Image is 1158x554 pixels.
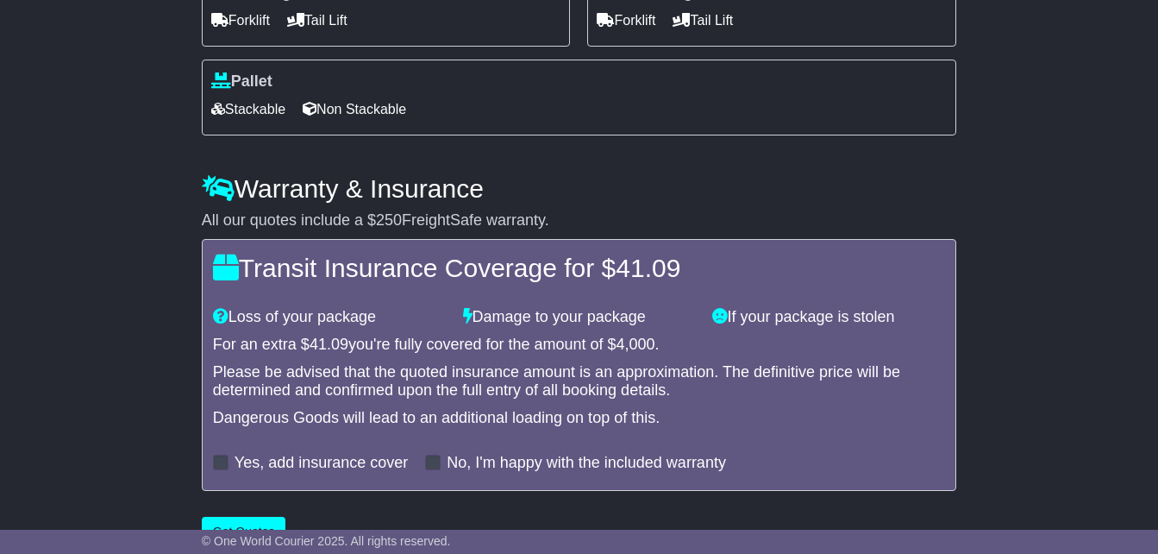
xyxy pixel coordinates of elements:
span: Stackable [211,96,285,123]
div: Damage to your package [454,308,704,327]
span: Tail Lift [673,7,733,34]
label: Pallet [211,72,272,91]
span: 41.09 [310,336,348,353]
label: Yes, add insurance cover [235,454,408,473]
span: Forklift [211,7,270,34]
span: 250 [376,211,402,229]
span: 4,000 [617,336,655,353]
span: Non Stackable [303,96,406,123]
span: Forklift [597,7,655,34]
button: Get Quotes [202,517,286,547]
div: All our quotes include a $ FreightSafe warranty. [202,211,956,230]
h4: Transit Insurance Coverage for $ [213,254,945,282]
span: © One World Courier 2025. All rights reserved. [202,534,451,548]
div: Please be advised that the quoted insurance amount is an approximation. The definitive price will... [213,363,945,400]
label: No, I'm happy with the included warranty [447,454,726,473]
span: Tail Lift [287,7,347,34]
span: 41.09 [616,254,680,282]
div: Loss of your package [204,308,454,327]
h4: Warranty & Insurance [202,174,956,203]
div: For an extra $ you're fully covered for the amount of $ . [213,336,945,355]
div: Dangerous Goods will lead to an additional loading on top of this. [213,409,945,428]
div: If your package is stolen [704,308,954,327]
